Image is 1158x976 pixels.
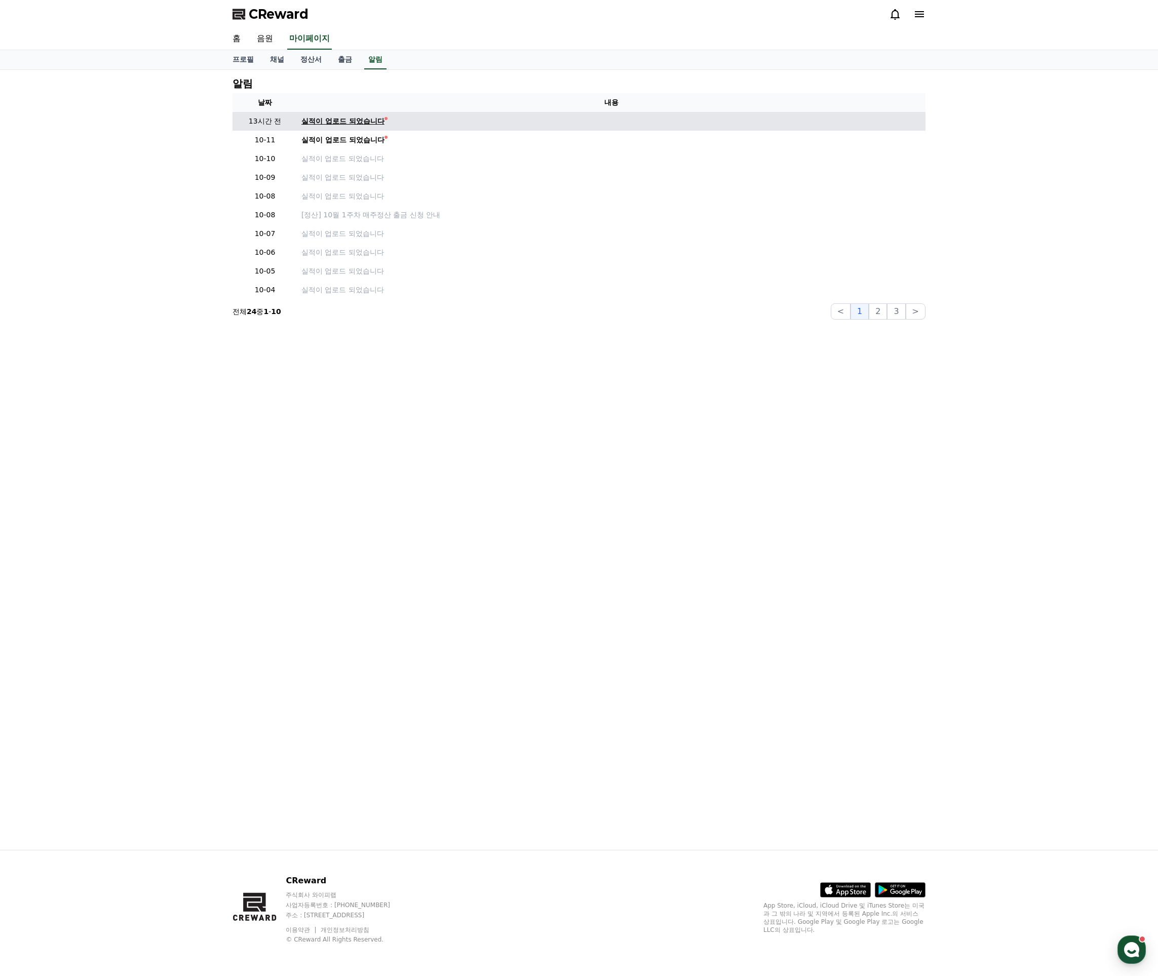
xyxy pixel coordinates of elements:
[249,28,281,50] a: 음원
[224,50,262,69] a: 프로필
[262,50,292,69] a: 채널
[286,926,318,933] a: 이용약관
[233,6,308,22] a: CReward
[237,135,293,145] p: 10-11
[237,210,293,220] p: 10-08
[233,93,297,112] th: 날짜
[301,285,921,295] a: 실적이 업로드 되었습니다
[301,135,921,145] a: 실적이 업로드 되었습니다
[301,116,384,127] div: 실적이 업로드 되었습니다
[233,78,253,89] h4: 알림
[271,307,281,316] strong: 10
[237,116,293,127] p: 13시간 전
[301,266,921,277] a: 실적이 업로드 되었습니다
[887,303,905,320] button: 3
[286,901,409,909] p: 사업자등록번호 : [PHONE_NUMBER]
[237,266,293,277] p: 10-05
[249,6,308,22] span: CReward
[869,303,887,320] button: 2
[364,50,387,69] a: 알림
[237,153,293,164] p: 10-10
[233,306,281,317] p: 전체 중 -
[301,172,921,183] a: 실적이 업로드 되었습니다
[93,337,105,345] span: 대화
[237,172,293,183] p: 10-09
[131,321,195,346] a: 설정
[237,228,293,239] p: 10-07
[287,28,332,50] a: 마이페이지
[906,303,925,320] button: >
[831,303,851,320] button: <
[301,135,384,145] div: 실적이 업로드 되었습니다
[301,210,921,220] a: [정산] 10월 1주차 매주정산 출금 신청 안내
[286,891,409,899] p: 주식회사 와이피랩
[301,191,921,202] a: 실적이 업로드 되었습니다
[301,153,921,164] a: 실적이 업로드 되었습니다
[237,247,293,258] p: 10-06
[763,902,925,934] p: App Store, iCloud, iCloud Drive 및 iTunes Store는 미국과 그 밖의 나라 및 지역에서 등록된 Apple Inc.의 서비스 상표입니다. Goo...
[330,50,360,69] a: 출금
[237,285,293,295] p: 10-04
[321,926,369,933] a: 개인정보처리방침
[286,935,409,944] p: © CReward All Rights Reserved.
[67,321,131,346] a: 대화
[237,191,293,202] p: 10-08
[286,911,409,919] p: 주소 : [STREET_ADDRESS]
[157,336,169,344] span: 설정
[301,116,921,127] a: 실적이 업로드 되었습니다
[32,336,38,344] span: 홈
[301,247,921,258] a: 실적이 업로드 되었습니다
[247,307,256,316] strong: 24
[851,303,869,320] button: 1
[292,50,330,69] a: 정산서
[224,28,249,50] a: 홈
[301,228,921,239] a: 실적이 업로드 되었습니다
[263,307,268,316] strong: 1
[3,321,67,346] a: 홈
[297,93,925,112] th: 내용
[286,875,409,887] p: CReward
